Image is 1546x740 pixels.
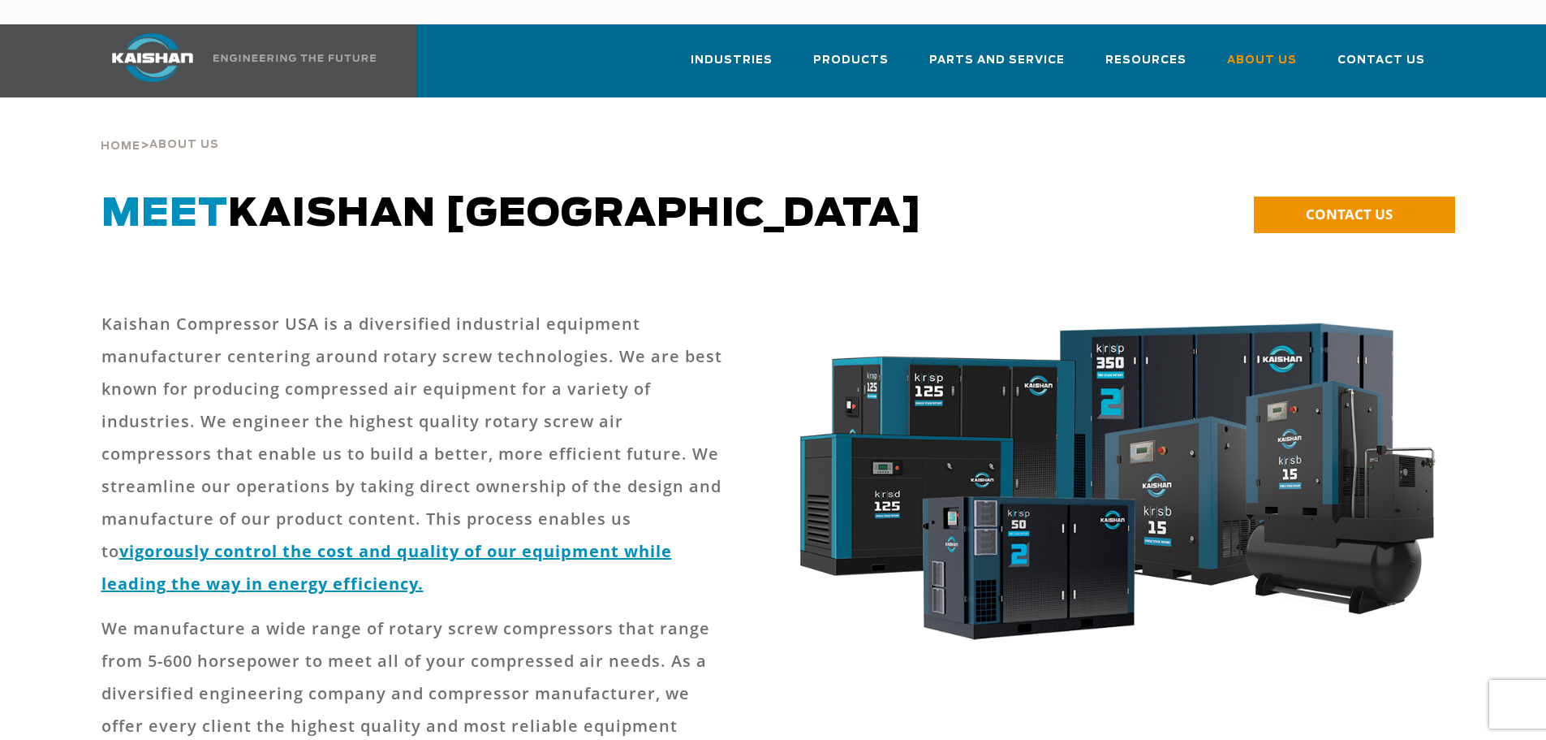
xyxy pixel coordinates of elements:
[1337,39,1425,94] a: Contact Us
[101,308,731,600] p: Kaishan Compressor USA is a diversified industrial equipment manufacturer centering around rotary...
[101,141,140,152] span: Home
[1254,197,1455,233] a: CONTACT US
[929,51,1065,70] span: Parts and Service
[101,195,923,234] span: Kaishan [GEOGRAPHIC_DATA]
[101,540,672,595] a: vigorously control the cost and quality of our equipment while leading the way in energy efficiency.
[92,33,213,82] img: kaishan logo
[1227,51,1297,70] span: About Us
[813,39,889,94] a: Products
[92,24,379,97] a: Kaishan USA
[1227,39,1297,94] a: About Us
[929,39,1065,94] a: Parts and Service
[1105,51,1186,70] span: Resources
[101,195,228,234] span: Meet
[213,54,376,62] img: Engineering the future
[149,140,219,150] span: About Us
[1337,51,1425,70] span: Contact Us
[101,97,219,159] div: >
[1105,39,1186,94] a: Resources
[101,138,140,153] a: Home
[691,39,773,94] a: Industries
[783,308,1446,667] img: krsb
[691,51,773,70] span: Industries
[813,51,889,70] span: Products
[1306,205,1393,223] span: CONTACT US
